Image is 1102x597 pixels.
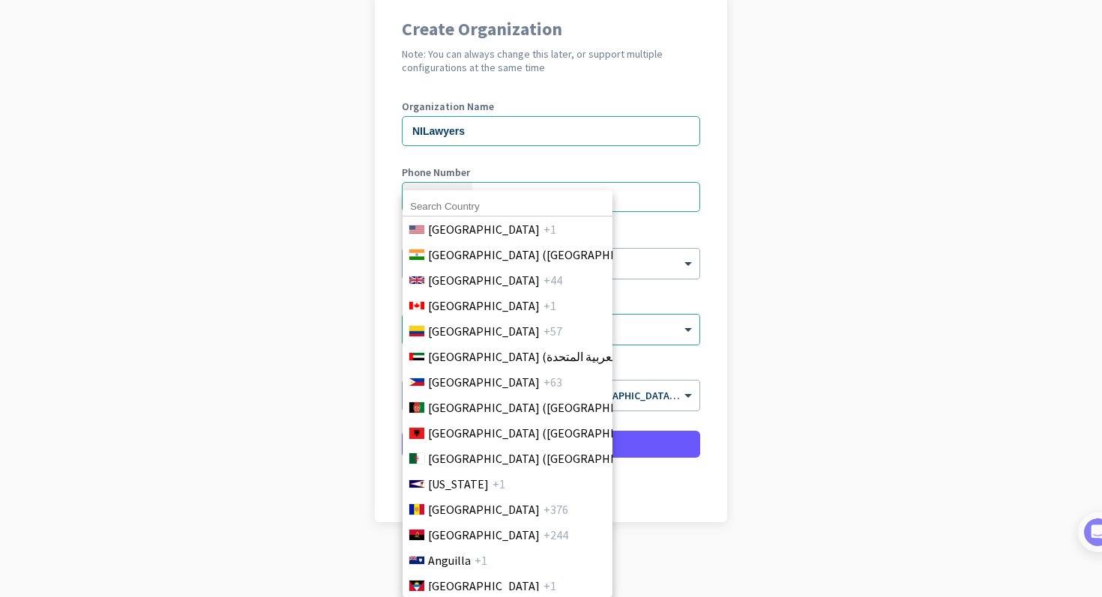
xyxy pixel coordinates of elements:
input: Search Country [403,197,612,216]
span: [GEOGRAPHIC_DATA] (‫[GEOGRAPHIC_DATA]‬‎) [428,398,662,416]
span: [GEOGRAPHIC_DATA] [428,373,540,391]
span: +57 [544,322,562,340]
span: +1 [544,297,556,315]
span: Anguilla [428,551,471,569]
span: +376 [544,500,568,518]
span: [GEOGRAPHIC_DATA] [428,577,540,595]
span: [GEOGRAPHIC_DATA] [428,322,540,340]
span: [GEOGRAPHIC_DATA] [428,271,540,289]
span: [GEOGRAPHIC_DATA] [428,526,540,544]
span: [GEOGRAPHIC_DATA] [428,297,540,315]
span: +244 [544,526,568,544]
span: [GEOGRAPHIC_DATA] ([GEOGRAPHIC_DATA]) [428,246,662,264]
span: [GEOGRAPHIC_DATA] (‫الإمارات العربية المتحدة‬‎) [428,348,665,366]
span: +44 [544,271,562,289]
span: [GEOGRAPHIC_DATA] [428,220,540,238]
span: [US_STATE] [428,475,489,493]
span: +1 [475,551,487,569]
span: [GEOGRAPHIC_DATA] ([GEOGRAPHIC_DATA]) [428,424,662,442]
span: [GEOGRAPHIC_DATA] [428,500,540,518]
span: +1 [544,220,556,238]
span: +1 [544,577,556,595]
span: [GEOGRAPHIC_DATA] (‫[GEOGRAPHIC_DATA]‬‎) [428,449,662,467]
span: +63 [544,373,562,391]
span: +1 [493,475,505,493]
